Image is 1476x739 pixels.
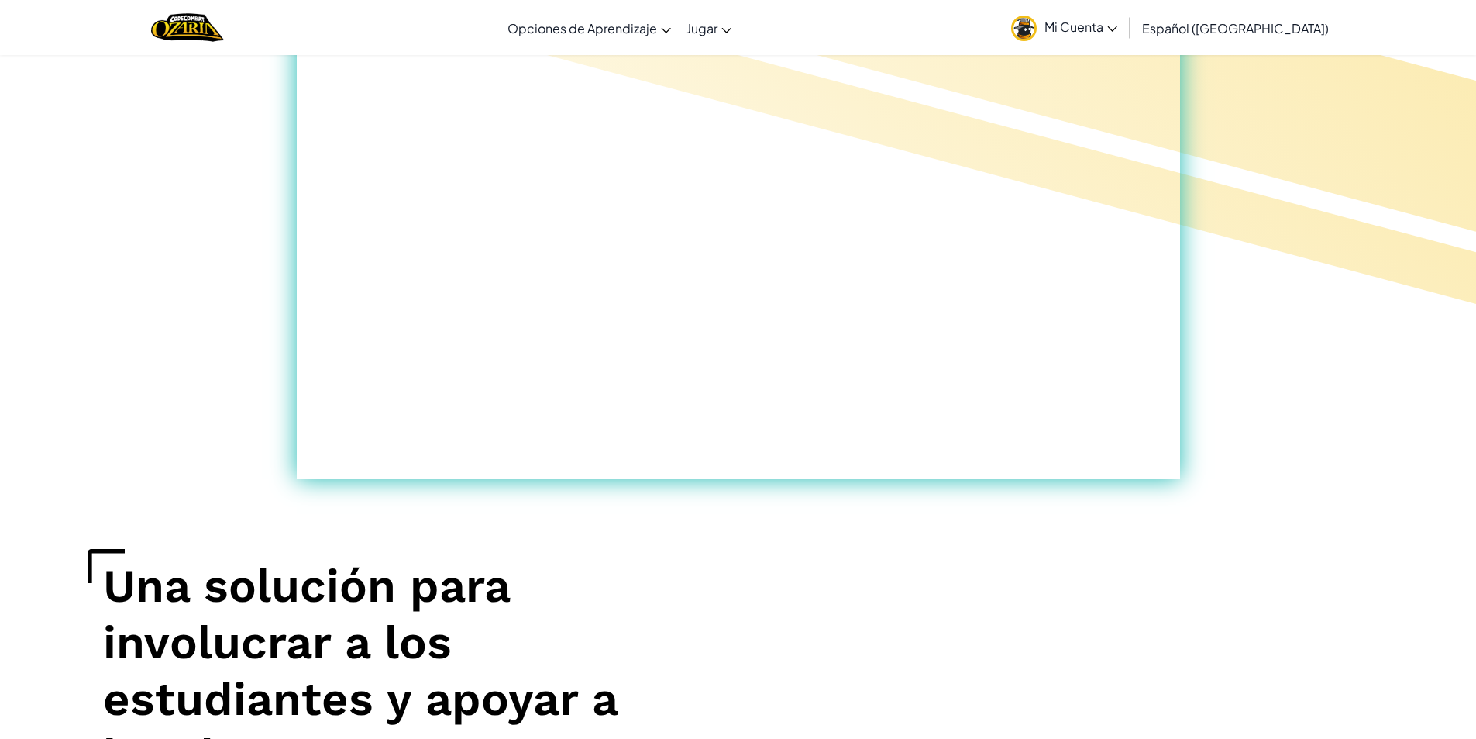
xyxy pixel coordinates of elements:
[1142,20,1329,36] span: Español ([GEOGRAPHIC_DATA])
[151,12,223,43] a: Ozaria by CodeCombat logo
[500,7,679,49] a: Opciones de Aprendizaje
[686,20,717,36] span: Jugar
[1011,16,1037,41] img: avatar
[507,20,657,36] span: Opciones de Aprendizaje
[679,7,739,49] a: Jugar
[151,12,223,43] img: Home
[1044,19,1117,35] span: Mi Cuenta
[1134,7,1337,49] a: Español ([GEOGRAPHIC_DATA])
[1003,3,1125,52] a: Mi Cuenta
